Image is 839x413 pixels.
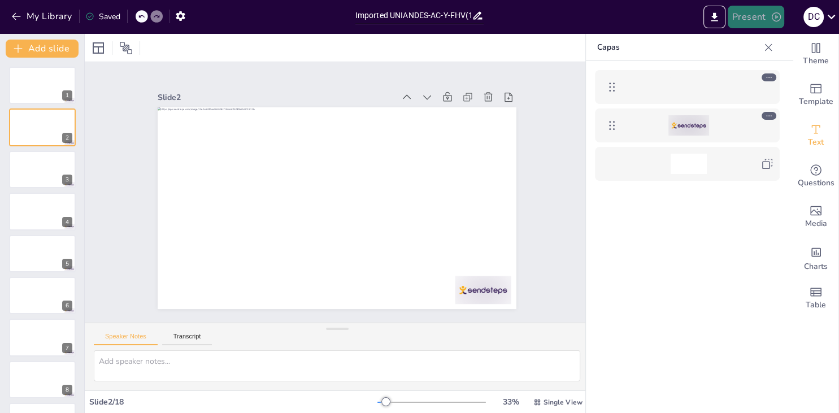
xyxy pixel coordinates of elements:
button: D C [803,6,824,28]
div: Add charts and graphs [793,237,838,278]
div: 5 [62,259,72,269]
button: Transcript [162,333,212,345]
span: Questions [798,177,834,189]
div: Get real-time input from your audience [793,156,838,197]
span: Text [808,136,824,149]
button: Add slide [6,40,79,58]
div: Add a table [793,278,838,319]
div: https://api.sendsteps.com/image/15afaa09f5ad7e059b700ee6c4b9f8c65024701b [595,70,780,104]
div: 8 [62,385,72,395]
div: 8 [9,361,76,398]
p: Capas [597,34,759,61]
div: Slide 2 / 18 [89,397,377,407]
button: My Library [8,7,77,25]
div: 4 [62,217,72,227]
div: 4 [9,193,76,230]
div: 6 [9,277,76,314]
div: Layout [89,39,107,57]
div: 1 [9,67,76,104]
div: 1 [62,90,72,101]
span: Position [119,41,133,55]
span: Table [806,299,826,311]
span: Theme [803,55,829,67]
div: 2 [9,108,76,146]
div: 5 [9,235,76,272]
div: Add text boxes [793,115,838,156]
button: Present [728,6,784,28]
div: 7 [62,343,72,353]
button: Speaker Notes [94,333,158,345]
div: 33 % [497,397,524,407]
span: Charts [804,260,828,273]
div: Add images, graphics, shapes or video [793,197,838,237]
div: https://cdn.sendsteps.com/images/logo/sendsteps_logo_white.pnghttps://cdn.sendsteps.com/images/lo... [595,108,780,142]
span: Template [799,95,833,108]
div: 7 [9,319,76,356]
div: Change the overall theme [793,34,838,75]
div: Add ready made slides [793,75,838,115]
div: 3 [62,175,72,185]
div: Saved [85,11,120,22]
input: Insert title [355,7,472,24]
div: Slide 2 [168,73,405,109]
div: 6 [62,301,72,311]
div: 2 [62,133,72,143]
button: Export to PowerPoint [703,6,725,28]
span: Media [805,218,827,230]
div: 3 [9,151,76,188]
div: D C [803,7,824,27]
span: Single View [544,398,582,407]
